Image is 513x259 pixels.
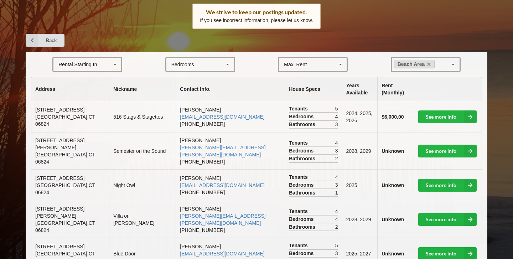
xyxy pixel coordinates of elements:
div: Bedrooms [171,62,194,67]
span: [STREET_ADDRESS][PERSON_NAME] [35,138,84,150]
b: Unknown [382,251,404,257]
span: [STREET_ADDRESS] [35,107,84,113]
div: We strive to keep our postings updated. [200,9,313,16]
b: Unknown [382,148,404,154]
th: House Specs [285,77,342,101]
span: Tenants [289,173,310,181]
a: Beach Area [394,60,435,68]
td: [PERSON_NAME] [PHONE_NUMBER] [176,169,285,201]
th: Nickname [109,77,176,101]
span: Bathrooms [289,189,317,196]
td: 2028, 2029 [342,133,377,169]
span: [STREET_ADDRESS][PERSON_NAME] [35,206,84,219]
span: Bedrooms [289,250,315,257]
th: Rent (Monthly) [377,77,414,101]
a: See more info [418,179,477,192]
a: Back [26,34,64,47]
td: Night Owl [109,169,176,201]
span: 5 [335,105,338,112]
span: Bedrooms [289,113,315,120]
span: 2 [335,223,338,230]
a: [EMAIL_ADDRESS][DOMAIN_NAME] [180,251,264,257]
p: If you see incorrect information, please let us know. [200,17,313,24]
td: 516 Stags & Stagettes [109,101,176,133]
td: [PERSON_NAME] [PHONE_NUMBER] [176,101,285,133]
span: Tenants [289,105,310,112]
span: Tenants [289,208,310,215]
span: Bedrooms [289,147,315,154]
span: 4 [335,139,338,146]
td: Semester on the Sound [109,133,176,169]
span: [GEOGRAPHIC_DATA] , CT 06824 [35,114,95,127]
span: Bathrooms [289,121,317,128]
span: 3 [335,121,338,128]
td: Villa on [PERSON_NAME] [109,201,176,238]
th: Address [31,77,109,101]
td: [PERSON_NAME] [PHONE_NUMBER] [176,201,285,238]
span: [STREET_ADDRESS] [35,175,84,181]
td: [PERSON_NAME] [PHONE_NUMBER] [176,133,285,169]
a: [EMAIL_ADDRESS][DOMAIN_NAME] [180,114,264,120]
span: 3 [335,147,338,154]
span: Bathrooms [289,223,317,230]
span: 4 [335,208,338,215]
b: Unknown [382,217,404,222]
a: See more info [418,213,477,226]
td: 2025 [342,169,377,201]
a: [PERSON_NAME][EMAIL_ADDRESS][PERSON_NAME][DOMAIN_NAME] [180,145,265,157]
span: 3 [335,181,338,188]
span: 2 [335,155,338,162]
a: [PERSON_NAME][EMAIL_ADDRESS][PERSON_NAME][DOMAIN_NAME] [180,213,265,226]
th: Contact Info. [176,77,285,101]
a: See more info [418,145,477,157]
b: $6,000.00 [382,114,404,120]
span: 1 [335,189,338,196]
a: See more info [418,110,477,123]
span: [GEOGRAPHIC_DATA] , CT 06824 [35,152,95,165]
span: Tenants [289,139,310,146]
span: 4 [335,173,338,181]
td: 2024, 2025, 2026 [342,101,377,133]
a: [EMAIL_ADDRESS][DOMAIN_NAME] [180,182,264,188]
span: Bathrooms [289,155,317,162]
span: Tenants [289,242,310,249]
span: 4 [335,113,338,120]
b: Unknown [382,182,404,188]
span: 4 [335,216,338,223]
span: Bedrooms [289,181,315,188]
div: Max. Rent [284,62,307,67]
span: Bedrooms [289,216,315,223]
span: [GEOGRAPHIC_DATA] , CT 06824 [35,220,95,233]
span: 5 [335,242,338,249]
th: Years Available [342,77,377,101]
td: 2028, 2029 [342,201,377,238]
div: Rental Starting In [58,62,97,67]
span: 3 [335,250,338,257]
span: [GEOGRAPHIC_DATA] , CT 06824 [35,182,95,195]
span: [STREET_ADDRESS] [35,244,84,249]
